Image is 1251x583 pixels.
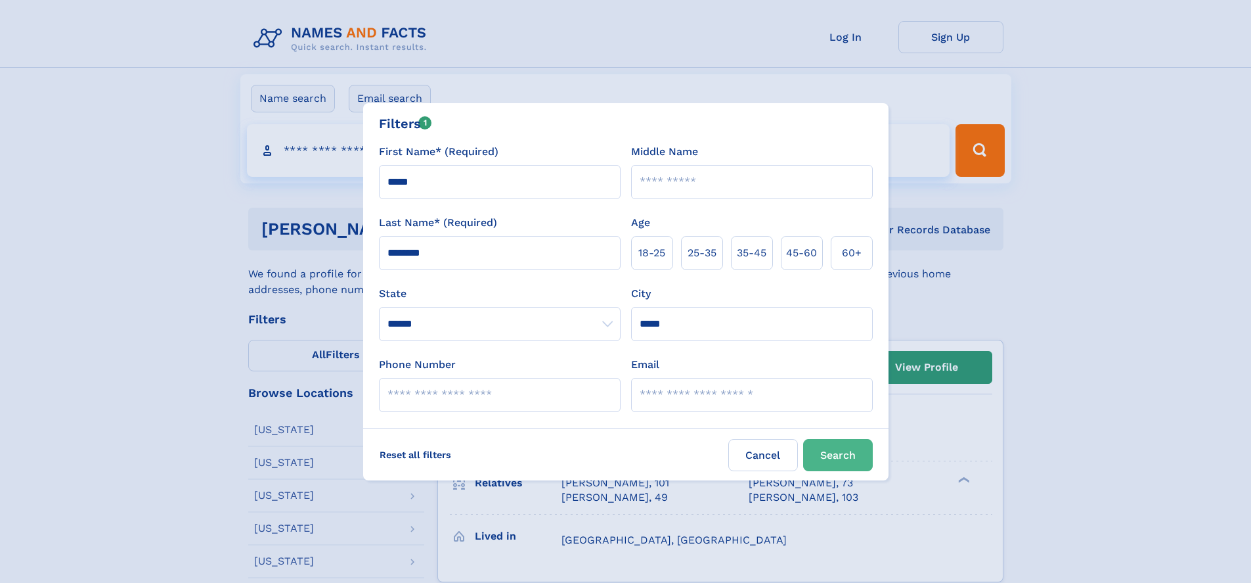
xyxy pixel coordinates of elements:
label: Email [631,357,659,373]
span: 35‑45 [737,245,766,261]
span: 25‑35 [688,245,716,261]
span: 18‑25 [638,245,665,261]
label: State [379,286,621,302]
label: Last Name* (Required) [379,215,497,231]
label: Age [631,215,650,231]
label: Reset all filters [371,439,460,471]
label: First Name* (Required) [379,144,498,160]
label: Middle Name [631,144,698,160]
label: City [631,286,651,302]
label: Cancel [728,439,798,471]
button: Search [803,439,873,471]
label: Phone Number [379,357,456,373]
span: 45‑60 [786,245,817,261]
div: Filters [379,114,432,133]
span: 60+ [842,245,862,261]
